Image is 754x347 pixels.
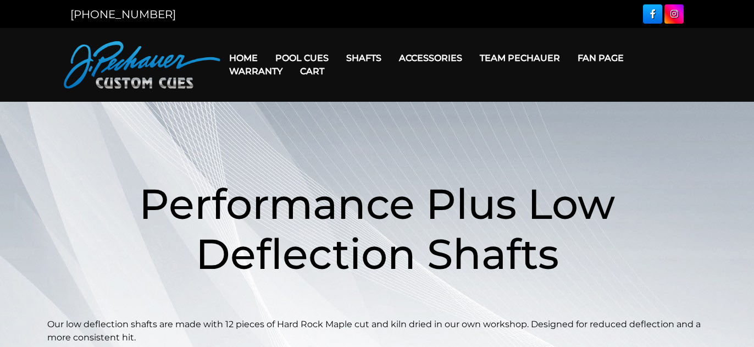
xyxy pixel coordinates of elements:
span: Performance Plus Low Deflection Shafts [139,178,615,279]
a: Pool Cues [267,44,337,72]
a: Fan Page [569,44,633,72]
a: [PHONE_NUMBER] [70,8,176,21]
a: Warranty [220,57,291,85]
img: Pechauer Custom Cues [64,41,220,89]
a: Cart [291,57,333,85]
a: Accessories [390,44,471,72]
a: Team Pechauer [471,44,569,72]
p: Our low deflection shafts are made with 12 pieces of Hard Rock Maple cut and kiln dried in our ow... [47,318,707,344]
a: Shafts [337,44,390,72]
a: Home [220,44,267,72]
